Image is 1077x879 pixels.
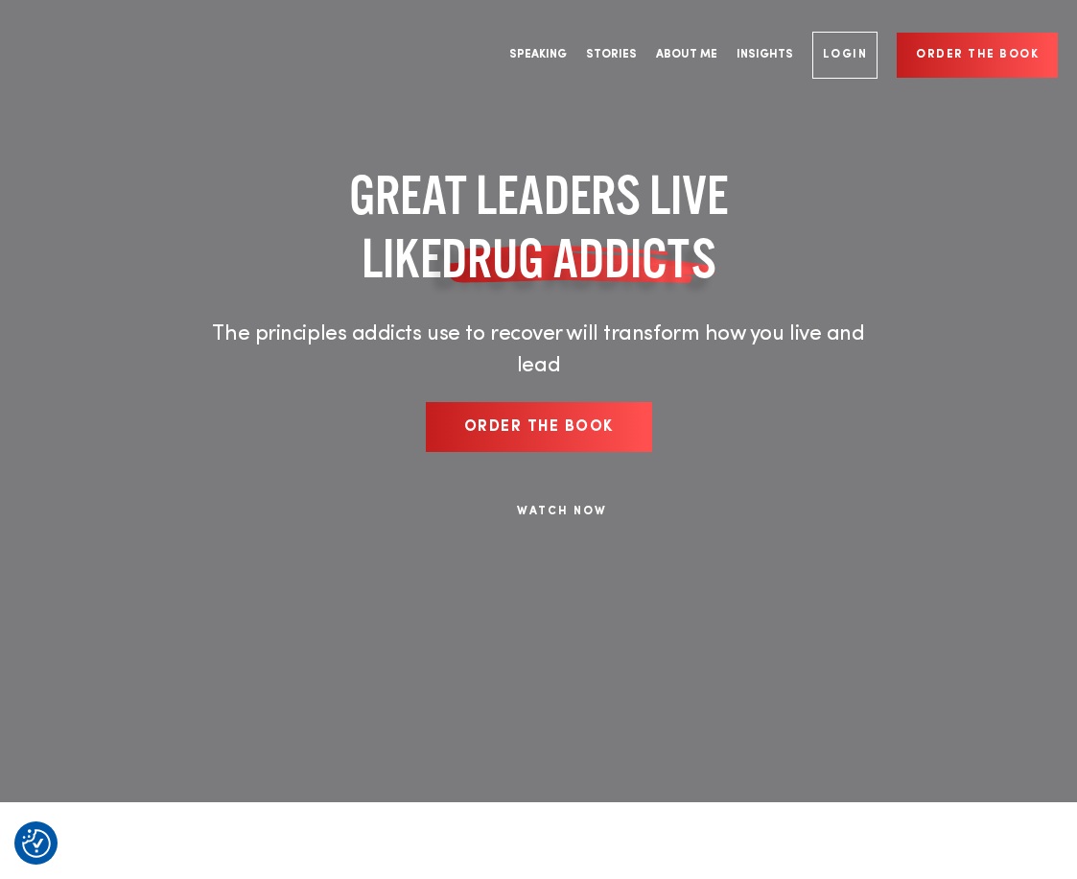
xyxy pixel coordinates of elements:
[646,19,727,91] a: About Me
[19,36,134,75] a: Company Logo Company Logo
[517,506,607,517] a: WATCH NOW
[441,226,716,290] span: DRUG ADDICTS
[426,402,652,452] a: Order the book
[464,419,614,435] span: Order the book
[727,19,803,91] a: Insights
[22,829,51,858] button: Consent Preferences
[385,826,691,855] div: Remove The Need to Impress
[38,826,345,855] div: Find Your Secret Weapon
[199,163,879,290] h1: GREAT LEADERS LIVE LIKE
[897,33,1058,78] a: Order the book
[500,19,576,91] a: Speaking
[212,323,864,377] span: The principles addicts use to recover will transform how you live and lead
[22,829,51,858] img: Revisit consent button
[731,826,1039,855] div: Thrive in Work and Life
[812,32,878,79] a: Login
[576,19,646,91] a: Stories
